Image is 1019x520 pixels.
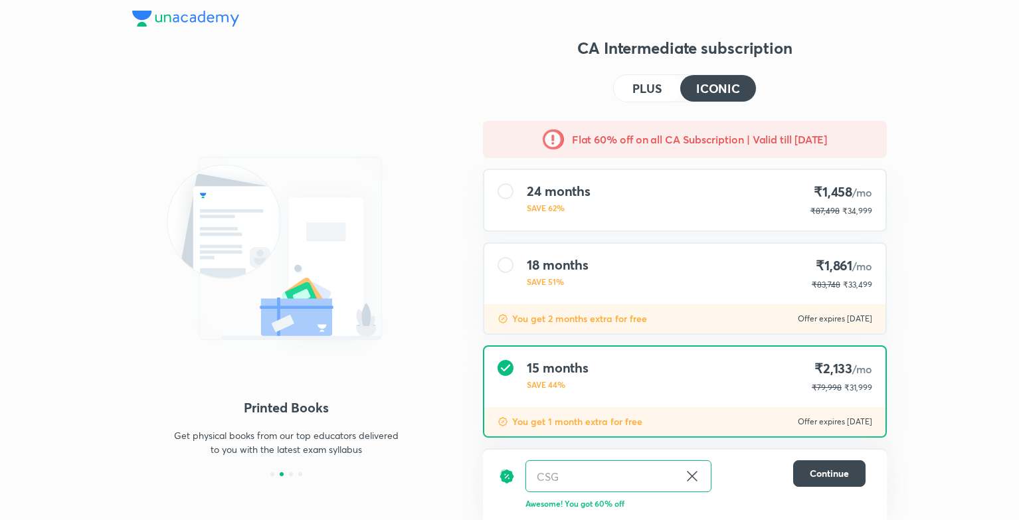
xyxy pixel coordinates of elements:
[572,131,828,147] h5: Flat 60% off on all CA Subscription | Valid till [DATE]
[793,460,866,487] button: Continue
[526,461,679,492] input: Have a referral code?
[527,360,589,376] h4: 15 months
[527,257,589,273] h4: 18 months
[844,383,872,392] span: ₹31,999
[798,416,872,427] p: Offer expires [DATE]
[132,133,440,364] img: LMP_2_7b8126245a.svg
[812,360,872,378] h4: ₹2,133
[680,75,756,102] button: ICONIC
[498,313,508,324] img: discount
[132,398,440,418] h4: Printed Books
[812,279,840,291] p: ₹83,748
[132,11,239,27] img: Company Logo
[171,428,402,456] p: Get physical books from our top educators delivered to you with the latest exam syllabus
[614,75,680,102] button: PLUS
[498,416,508,427] img: discount
[843,280,872,290] span: ₹33,499
[483,37,887,58] h3: CA Intermediate subscription
[810,183,872,201] h4: ₹1,458
[810,205,840,217] p: ₹87,498
[852,362,872,376] span: /mo
[527,276,589,288] p: SAVE 51%
[696,82,740,94] h4: ICONIC
[525,497,866,509] p: Awesome! You got 60% off
[810,467,849,480] span: Continue
[852,259,872,273] span: /mo
[812,257,872,275] h4: ₹1,861
[499,460,515,492] img: discount
[852,185,872,199] span: /mo
[798,313,872,324] p: Offer expires [DATE]
[812,382,842,394] p: ₹79,998
[527,379,589,390] p: SAVE 44%
[632,82,662,94] h4: PLUS
[512,312,647,325] p: You get 2 months extra for free
[543,129,564,150] img: -
[527,183,591,199] h4: 24 months
[512,415,642,428] p: You get 1 month extra for free
[842,206,872,216] span: ₹34,999
[527,202,591,214] p: SAVE 62%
